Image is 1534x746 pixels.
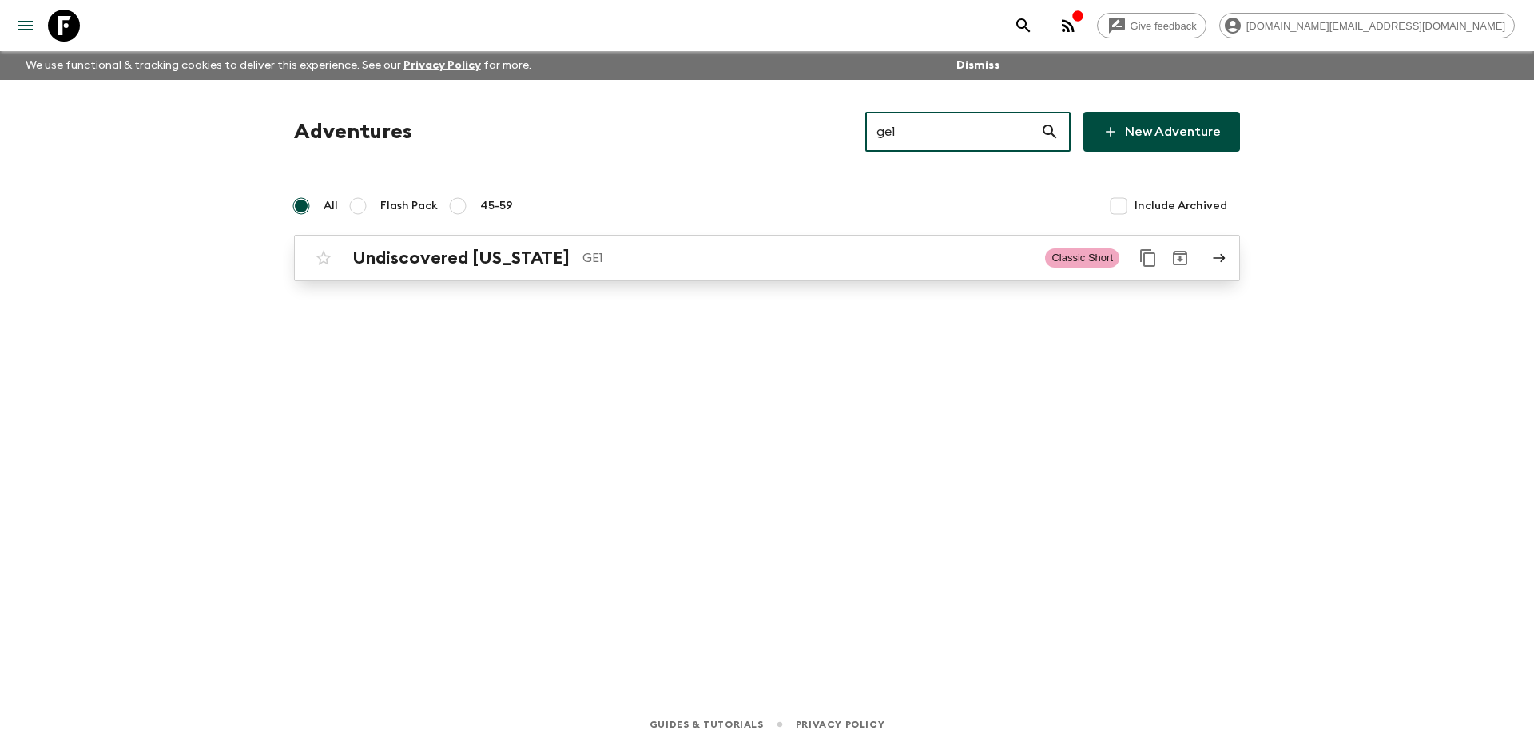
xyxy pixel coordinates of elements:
button: menu [10,10,42,42]
span: Classic Short [1045,248,1119,268]
span: Give feedback [1122,20,1206,32]
div: [DOMAIN_NAME][EMAIL_ADDRESS][DOMAIN_NAME] [1219,13,1515,38]
span: 45-59 [480,198,513,214]
a: Guides & Tutorials [650,716,764,733]
span: [DOMAIN_NAME][EMAIL_ADDRESS][DOMAIN_NAME] [1238,20,1514,32]
input: e.g. AR1, Argentina [865,109,1040,154]
button: Duplicate for 45-59 [1132,242,1164,274]
a: New Adventure [1083,112,1240,152]
a: Give feedback [1097,13,1206,38]
span: Flash Pack [380,198,438,214]
a: Undiscovered [US_STATE]GE1Classic ShortDuplicate for 45-59Archive [294,235,1240,281]
a: Privacy Policy [796,716,884,733]
p: GE1 [582,248,1032,268]
button: search adventures [1007,10,1039,42]
h2: Undiscovered [US_STATE] [352,248,570,268]
button: Archive [1164,242,1196,274]
p: We use functional & tracking cookies to deliver this experience. See our for more. [19,51,538,80]
h1: Adventures [294,116,412,148]
span: Include Archived [1135,198,1227,214]
a: Privacy Policy [403,60,481,71]
span: All [324,198,338,214]
button: Dismiss [952,54,1003,77]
